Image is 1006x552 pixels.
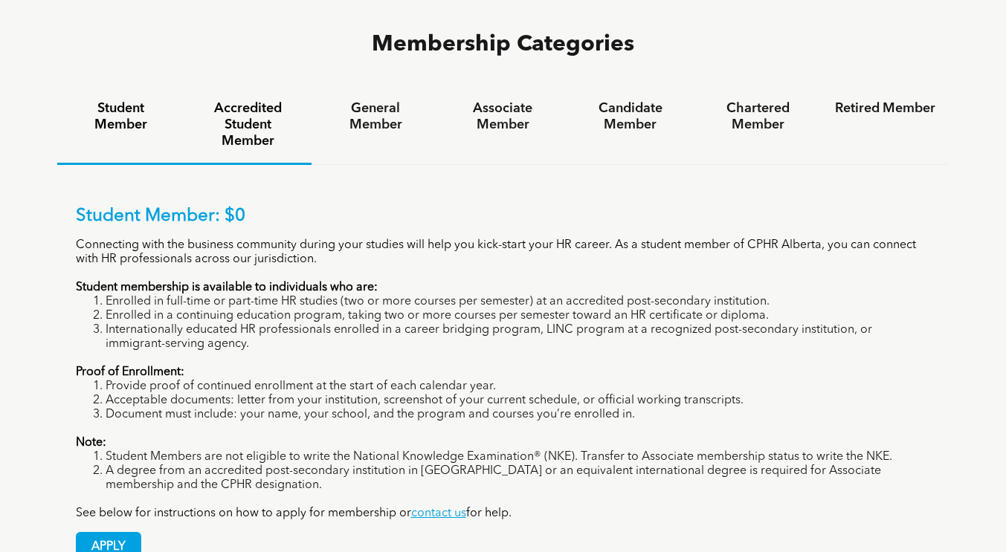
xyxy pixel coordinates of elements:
li: Document must include: your name, your school, and the program and courses you’re enrolled in. [106,408,931,422]
li: A degree from an accredited post-secondary institution in [GEOGRAPHIC_DATA] or an equivalent inte... [106,464,931,493]
li: Acceptable documents: letter from your institution, screenshot of your current schedule, or offic... [106,394,931,408]
li: Internationally educated HR professionals enrolled in a career bridging program, LINC program at ... [106,323,931,351]
h4: Retired Member [835,100,935,117]
li: Student Members are not eligible to write the National Knowledge Examination® (NKE). Transfer to ... [106,450,931,464]
h4: Associate Member [453,100,553,133]
strong: Note: [76,437,106,449]
h4: Accredited Student Member [198,100,298,149]
h4: Candidate Member [580,100,680,133]
strong: Proof of Enrollment: [76,366,184,378]
strong: Student membership is available to individuals who are: [76,282,378,293]
h4: General Member [325,100,425,133]
li: Enrolled in a continuing education program, taking two or more courses per semester toward an HR ... [106,309,931,323]
h4: Student Member [71,100,171,133]
h4: Chartered Member [708,100,808,133]
li: Enrolled in full-time or part-time HR studies (two or more courses per semester) at an accredited... [106,295,931,309]
p: Connecting with the business community during your studies will help you kick-start your HR caree... [76,238,931,267]
span: Membership Categories [372,33,634,56]
p: Student Member: $0 [76,206,931,227]
li: Provide proof of continued enrollment at the start of each calendar year. [106,380,931,394]
p: See below for instructions on how to apply for membership or for help. [76,507,931,521]
a: contact us [411,507,466,519]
